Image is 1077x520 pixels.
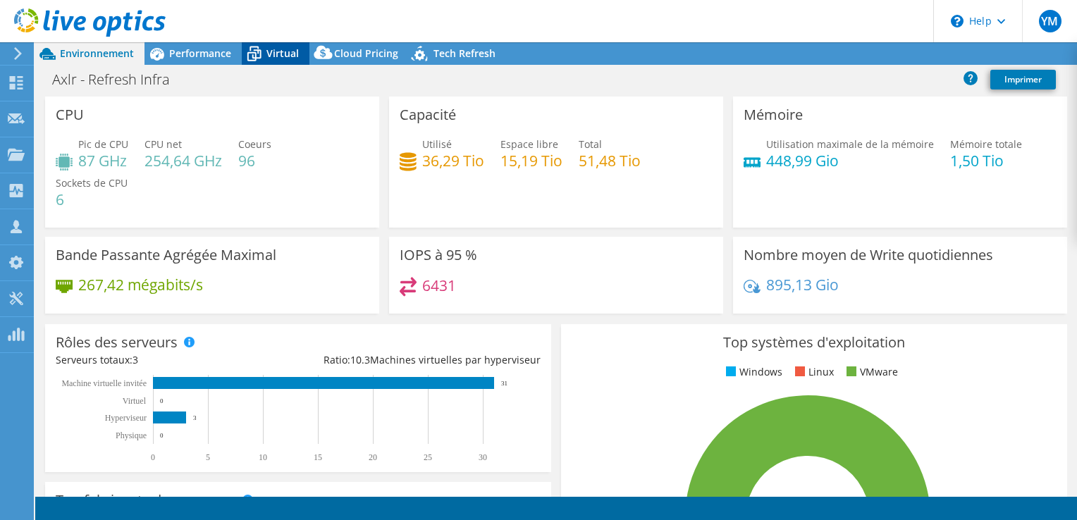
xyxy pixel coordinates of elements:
[144,137,182,151] span: CPU net
[479,452,487,462] text: 30
[61,378,147,388] tspan: Machine virtuelle invitée
[424,452,432,462] text: 25
[766,277,839,292] h4: 895,13 Gio
[116,431,147,440] text: Physique
[78,137,128,151] span: Pic de CPU
[1039,10,1061,32] span: YM
[105,413,147,423] text: Hyperviseur
[722,364,782,380] li: Windows
[133,353,138,366] span: 3
[766,153,934,168] h4: 448,99 Gio
[500,153,562,168] h4: 15,19 Tio
[238,137,271,151] span: Coeurs
[56,192,128,207] h4: 6
[151,452,155,462] text: 0
[422,278,456,293] h4: 6431
[56,335,178,350] h3: Rôles des serveurs
[422,137,452,151] span: Utilisé
[78,153,128,168] h4: 87 GHz
[433,47,496,60] span: Tech Refresh
[843,364,898,380] li: VMware
[766,137,934,151] span: Utilisation maximale de la mémoire
[56,176,128,190] span: Sockets de CPU
[60,47,134,60] span: Environnement
[744,247,993,263] h3: Nombre moyen de Write quotidiennes
[56,352,298,368] div: Serveurs totaux:
[422,153,484,168] h4: 36,29 Tio
[206,452,210,462] text: 5
[298,352,541,368] div: Ratio: Machines virtuelles par hyperviseur
[193,414,197,421] text: 3
[160,432,164,439] text: 0
[369,452,377,462] text: 20
[950,137,1022,151] span: Mémoire totale
[579,153,641,168] h4: 51,48 Tio
[56,247,276,263] h3: Bande Passante Agrégée Maximal
[990,70,1056,89] a: Imprimer
[400,107,456,123] h3: Capacité
[501,380,507,387] text: 31
[334,47,398,60] span: Cloud Pricing
[266,47,299,60] span: Virtual
[259,452,267,462] text: 10
[78,277,203,292] h4: 267,42 mégabits/s
[238,153,271,168] h4: 96
[123,396,147,406] text: Virtuel
[500,137,558,151] span: Espace libre
[144,153,222,168] h4: 254,64 GHz
[951,15,964,27] svg: \n
[160,397,164,404] text: 0
[950,153,1022,168] h4: 1,50 Tio
[744,107,803,123] h3: Mémoire
[579,137,602,151] span: Total
[56,107,84,123] h3: CPU
[572,335,1057,350] h3: Top systèmes d'exploitation
[46,72,192,87] h1: Axlr - Refresh Infra
[792,364,834,380] li: Linux
[56,493,236,508] h3: Top fabricants des serveurs
[400,247,477,263] h3: IOPS à 95 %
[350,353,370,366] span: 10.3
[314,452,322,462] text: 15
[169,47,231,60] span: Performance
